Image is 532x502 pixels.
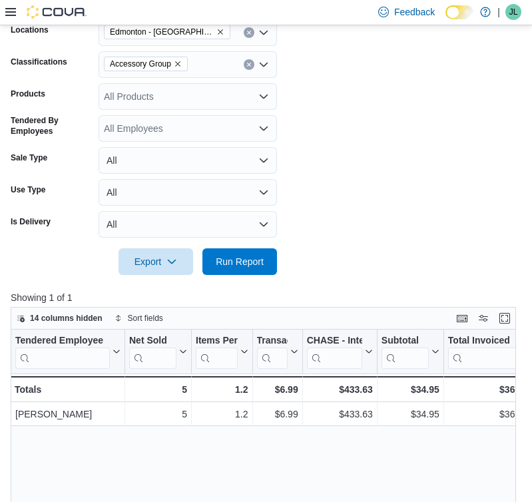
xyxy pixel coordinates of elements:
span: Run Report [216,255,264,268]
div: Transaction Average [257,334,288,368]
button: All [99,179,277,206]
div: Jessi Loff [505,4,521,20]
button: Items Per Transaction [196,334,248,368]
label: Sale Type [11,152,47,163]
button: Clear input [244,59,254,70]
div: CHASE - Integrated [307,334,362,368]
button: Enter fullscreen [497,310,513,326]
button: Open list of options [258,59,269,70]
button: CHASE - Integrated [307,334,373,368]
img: Cova [27,5,87,19]
div: Total Invoiced [448,334,517,368]
div: $433.63 [307,381,373,397]
div: $433.63 [307,406,373,422]
div: 5 [129,406,187,422]
button: Remove Edmonton - Windermere Currents from selection in this group [216,28,224,36]
div: Transaction Average [257,334,288,347]
div: $6.99 [257,381,298,397]
button: Tendered Employee [15,334,121,368]
div: Net Sold [129,334,176,368]
button: All [99,211,277,238]
div: Total Invoiced [448,334,517,347]
div: Tendered Employee [15,334,110,368]
button: 14 columns hidden [11,310,108,326]
label: Use Type [11,184,45,195]
span: Accessory Group [104,57,188,71]
label: Products [11,89,45,99]
button: Remove Accessory Group from selection in this group [174,60,182,68]
button: Keyboard shortcuts [454,310,470,326]
span: Accessory Group [110,57,171,71]
button: Open list of options [258,123,269,134]
label: Is Delivery [11,216,51,227]
button: Transaction Average [257,334,298,368]
div: $36.70 [448,381,528,397]
div: 5 [129,381,187,397]
button: Open list of options [258,91,269,102]
p: Showing 1 of 1 [11,291,521,304]
button: Display options [475,310,491,326]
input: Dark Mode [445,5,473,19]
button: Net Sold [129,334,187,368]
button: Clear input [244,27,254,38]
div: $34.95 [382,406,439,422]
button: Sort fields [109,310,168,326]
div: $34.95 [382,381,439,397]
label: Classifications [11,57,67,67]
div: [PERSON_NAME] [15,406,121,422]
button: Open list of options [258,27,269,38]
div: Subtotal [382,334,429,368]
label: Tendered By Employees [11,115,93,136]
div: Subtotal [382,334,429,347]
div: Tendered Employee [15,334,110,347]
span: Edmonton - [GEOGRAPHIC_DATA] Currents [110,25,214,39]
button: Subtotal [382,334,439,368]
span: Sort fields [128,313,163,324]
div: $6.99 [257,406,298,422]
div: Net Sold [129,334,176,347]
button: Run Report [202,248,277,275]
span: JL [509,4,518,20]
div: CHASE - Integrated [307,334,362,347]
span: 14 columns hidden [30,313,103,324]
button: Export [119,248,193,275]
div: Totals [15,381,121,397]
button: All [99,147,277,174]
div: Items Per Transaction [196,334,238,347]
button: Total Invoiced [448,334,528,368]
span: Edmonton - Windermere Currents [104,25,230,39]
div: $36.70 [448,406,528,422]
span: Feedback [394,5,435,19]
span: Export [127,248,185,275]
div: Items Per Transaction [196,334,238,368]
label: Locations [11,25,49,35]
div: 1.2 [196,406,248,422]
div: 1.2 [196,381,248,397]
p: | [497,4,500,20]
